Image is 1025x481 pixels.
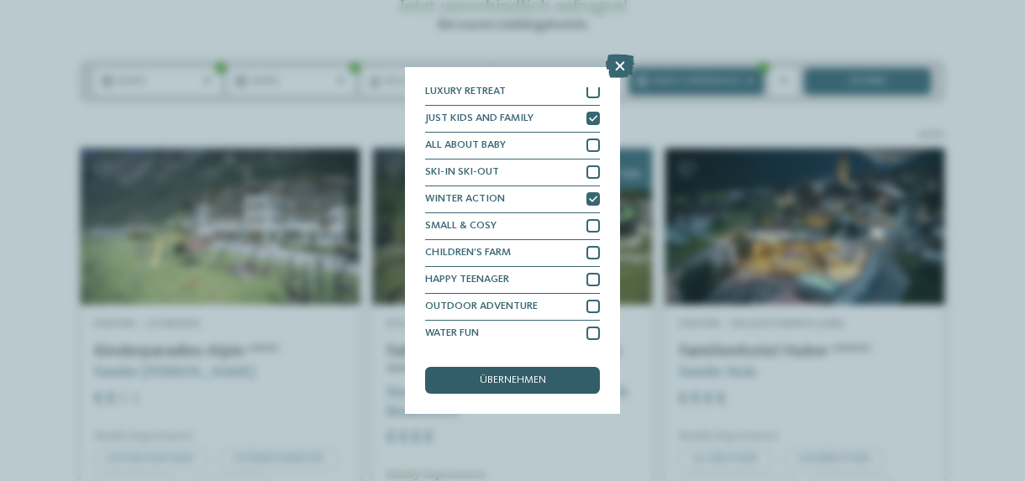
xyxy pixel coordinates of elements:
[425,86,506,97] span: LUXURY RETREAT
[425,301,538,312] span: OUTDOOR ADVENTURE
[425,113,534,124] span: JUST KIDS AND FAMILY
[425,248,511,259] span: CHILDREN’S FARM
[425,328,479,339] span: WATER FUN
[425,140,506,151] span: ALL ABOUT BABY
[425,167,499,178] span: SKI-IN SKI-OUT
[425,221,497,232] span: SMALL & COSY
[480,375,546,386] span: übernehmen
[425,274,509,285] span: HAPPY TEENAGER
[425,194,505,205] span: WINTER ACTION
